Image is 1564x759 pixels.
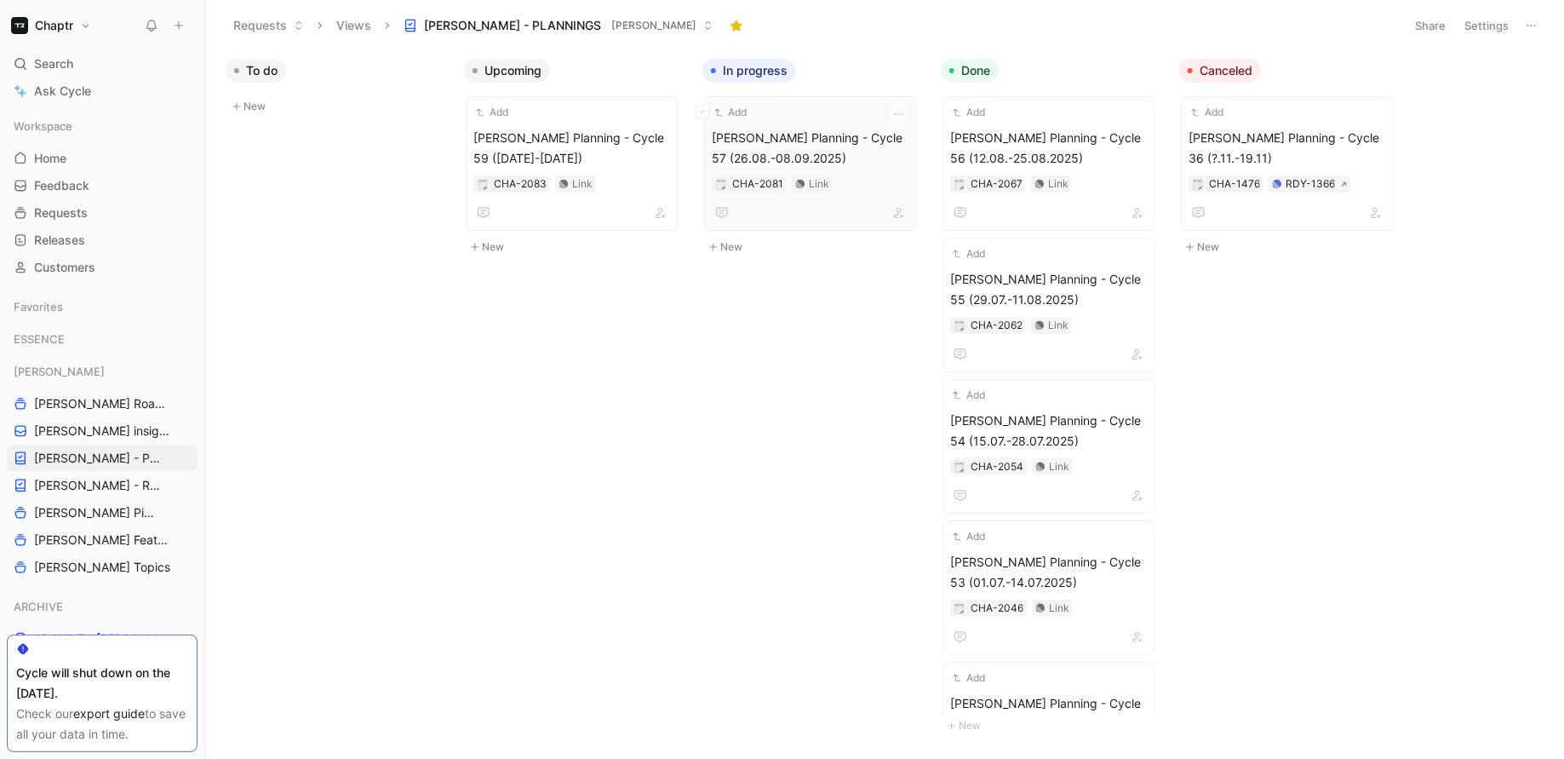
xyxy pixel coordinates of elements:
div: Search [7,51,198,77]
span: [PERSON_NAME] - PLANNINGS [34,450,163,467]
button: Settings [1457,14,1516,37]
a: [PERSON_NAME] - REFINEMENTS [7,473,198,498]
button: Add [473,104,511,121]
div: CanceledNew [1172,51,1411,266]
span: Favorites [14,298,63,315]
span: [PERSON_NAME] - REFINEMENTS [34,477,165,494]
span: Workspace [14,118,72,135]
button: To do [226,59,286,83]
button: New [702,237,927,257]
div: ESSENCE [7,326,198,352]
div: In progressNew [696,51,934,266]
div: Cycle will shut down on the [DATE]. [16,663,188,704]
button: Done [941,59,999,83]
button: New [1179,237,1404,257]
button: Share [1407,14,1453,37]
span: ARCHIVE - [PERSON_NAME] Pipeline [34,630,179,647]
button: 🗒️ [477,178,489,190]
span: Done [961,62,990,79]
button: 🗒️ [954,178,965,190]
a: Add[PERSON_NAME] Planning - Cycle 56 (12.08.-25.08.2025)Link [942,96,1155,231]
a: Customers [7,255,198,280]
a: [PERSON_NAME] Features [7,527,198,553]
span: [PERSON_NAME] Planning - Cycle 53 (01.07.-14.07.2025) [950,552,1148,593]
div: Check our to save all your data in time. [16,704,188,745]
button: Views [329,13,379,38]
span: Search [34,54,73,74]
div: CHA-1476 [1209,175,1260,193]
button: Add [950,245,988,262]
a: [PERSON_NAME] insights [7,418,198,444]
a: [PERSON_NAME] Topics [7,555,198,580]
span: [PERSON_NAME] Features [34,532,175,549]
div: 🗒️ [1192,178,1204,190]
div: 🗒️ [715,178,727,190]
div: Favorites [7,294,198,319]
a: [PERSON_NAME] - PLANNINGS [7,446,198,471]
a: Releases [7,227,198,253]
button: New [464,237,689,257]
h1: Chaptr [35,18,73,33]
span: [PERSON_NAME] Planning - Cycle 55 (29.07.-11.08.2025) [950,269,1148,310]
div: Link [809,175,829,193]
img: 🗒️ [716,180,726,190]
img: Chaptr [11,17,28,34]
span: [PERSON_NAME] Planning - Cycle 57 (26.08.-08.09.2025) [712,128,909,169]
a: Add[PERSON_NAME] Planning - Cycle 57 (26.08.-08.09.2025)Link [704,96,917,231]
span: ARCHIVE [14,598,63,615]
span: Releases [34,232,85,249]
span: [PERSON_NAME] Roadmap - open items [34,395,169,412]
button: Upcoming [464,59,550,83]
a: [PERSON_NAME] Pipeline [7,500,198,526]
div: CHA-2067 [971,175,1023,193]
div: CHA-2081 [732,175,783,193]
span: [PERSON_NAME] Planning - Cycle 36 (?.11.-19.11) [1189,128,1386,169]
button: Requests [226,13,312,38]
span: [PERSON_NAME] Pipeline [34,504,158,521]
div: Link [1048,175,1068,193]
span: [PERSON_NAME] Planning - Cycle 56 (12.08.-25.08.2025) [950,128,1148,169]
div: To doNew [219,51,457,125]
div: CHA-2062 [971,317,1023,334]
a: Ask Cycle [7,78,198,104]
a: export guide [73,706,145,721]
a: Add[PERSON_NAME] Planning - Cycle 55 (29.07.-11.08.2025)Link [942,238,1155,372]
button: In progress [702,59,796,83]
img: 🗒️ [954,604,965,614]
span: Feedback [34,177,89,194]
div: [PERSON_NAME][PERSON_NAME] Roadmap - open items[PERSON_NAME] insights[PERSON_NAME] - PLANNINGS[PE... [7,359,198,580]
div: DoneNew [934,51,1172,745]
button: 🗒️ [954,461,965,473]
span: [PERSON_NAME] [611,17,696,34]
span: ESSENCE [14,331,65,348]
img: 🗒️ [1193,180,1203,190]
span: To do [246,62,278,79]
div: ESSENCE [7,326,198,357]
button: Add [712,104,749,121]
span: Canceled [1200,62,1252,79]
a: Add[PERSON_NAME] Planning - Cycle 53 (01.07.-14.07.2025)Link [942,520,1155,655]
button: Canceled [1179,59,1261,83]
span: [PERSON_NAME] Planning - Cycle 54 (15.07.-28.07.2025) [950,411,1148,451]
span: [PERSON_NAME] [14,363,105,380]
img: 🗒️ [954,463,965,473]
div: UpcomingNew [457,51,696,266]
a: [PERSON_NAME] Roadmap - open items [7,391,198,417]
div: CHA-2083 [494,175,547,193]
button: 🗒️ [954,602,965,614]
span: [PERSON_NAME] - PLANNINGS [424,17,601,34]
span: Upcoming [484,62,541,79]
button: ChaptrChaptr [7,14,95,37]
span: In progress [723,62,788,79]
span: Requests [34,204,88,221]
button: New [226,96,450,117]
div: [PERSON_NAME] [7,359,198,384]
img: 🗒️ [954,321,965,331]
button: Add [1189,104,1226,121]
a: ARCHIVE - [PERSON_NAME] Pipeline [7,626,198,652]
a: Feedback [7,173,198,198]
div: Link [572,175,593,193]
